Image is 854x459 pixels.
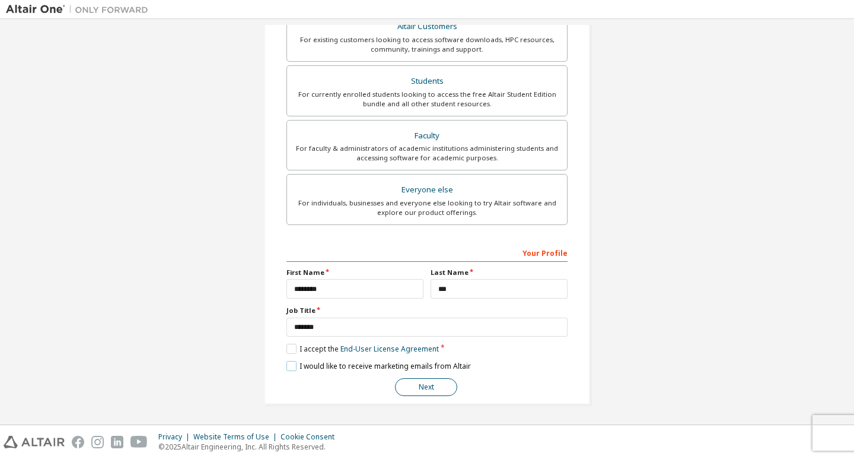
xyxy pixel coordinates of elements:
div: Your Profile [286,243,568,262]
label: I accept the [286,344,439,354]
div: Faculty [294,128,560,144]
label: Job Title [286,306,568,315]
p: © 2025 Altair Engineering, Inc. All Rights Reserved. [158,442,342,452]
div: Everyone else [294,182,560,198]
img: linkedin.svg [111,436,123,448]
img: facebook.svg [72,436,84,448]
div: For currently enrolled students looking to access the free Altair Student Edition bundle and all ... [294,90,560,109]
a: End-User License Agreement [340,344,439,354]
div: For individuals, businesses and everyone else looking to try Altair software and explore our prod... [294,198,560,217]
img: youtube.svg [130,436,148,448]
div: For faculty & administrators of academic institutions administering students and accessing softwa... [294,144,560,163]
label: Last Name [431,268,568,277]
div: For existing customers looking to access software downloads, HPC resources, community, trainings ... [294,35,560,54]
div: Privacy [158,432,193,442]
div: Altair Customers [294,18,560,35]
label: I would like to receive marketing emails from Altair [286,361,471,371]
button: Next [395,378,457,396]
img: altair_logo.svg [4,436,65,448]
img: Altair One [6,4,154,15]
div: Website Terms of Use [193,432,281,442]
img: instagram.svg [91,436,104,448]
label: First Name [286,268,423,277]
div: Students [294,73,560,90]
div: Cookie Consent [281,432,342,442]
